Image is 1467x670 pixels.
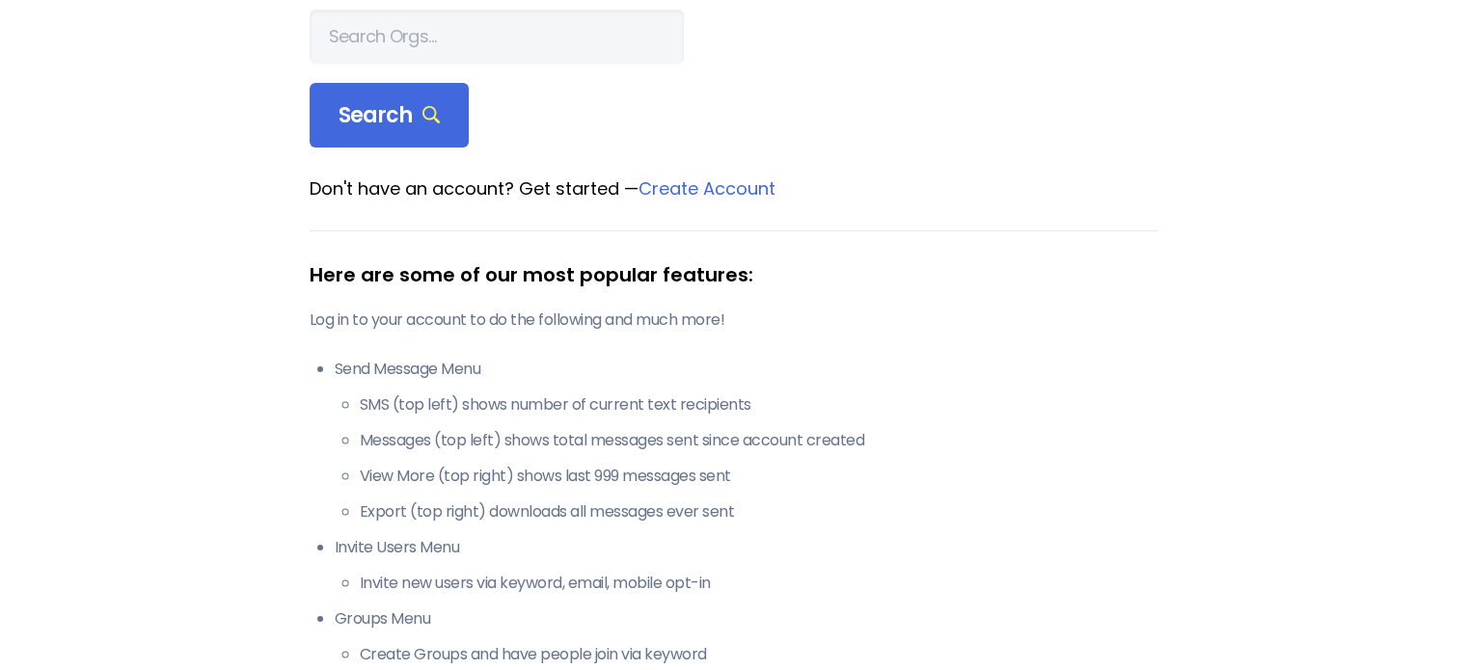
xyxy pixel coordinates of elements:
li: Invite new users via keyword, email, mobile opt-in [360,572,1158,595]
input: Search Orgs… [310,10,684,64]
p: Log in to your account to do the following and much more! [310,308,1158,332]
li: SMS (top left) shows number of current text recipients [360,393,1158,416]
li: View More (top right) shows last 999 messages sent [360,465,1158,488]
div: Search [310,83,470,148]
div: Here are some of our most popular features: [310,260,1158,289]
a: Create Account [638,176,775,201]
li: Groups Menu [335,607,1158,666]
li: Send Message Menu [335,358,1158,523]
li: Create Groups and have people join via keyword [360,643,1158,666]
li: Invite Users Menu [335,536,1158,595]
li: Messages (top left) shows total messages sent since account created [360,429,1158,452]
li: Export (top right) downloads all messages ever sent [360,500,1158,523]
span: Search [339,102,441,129]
